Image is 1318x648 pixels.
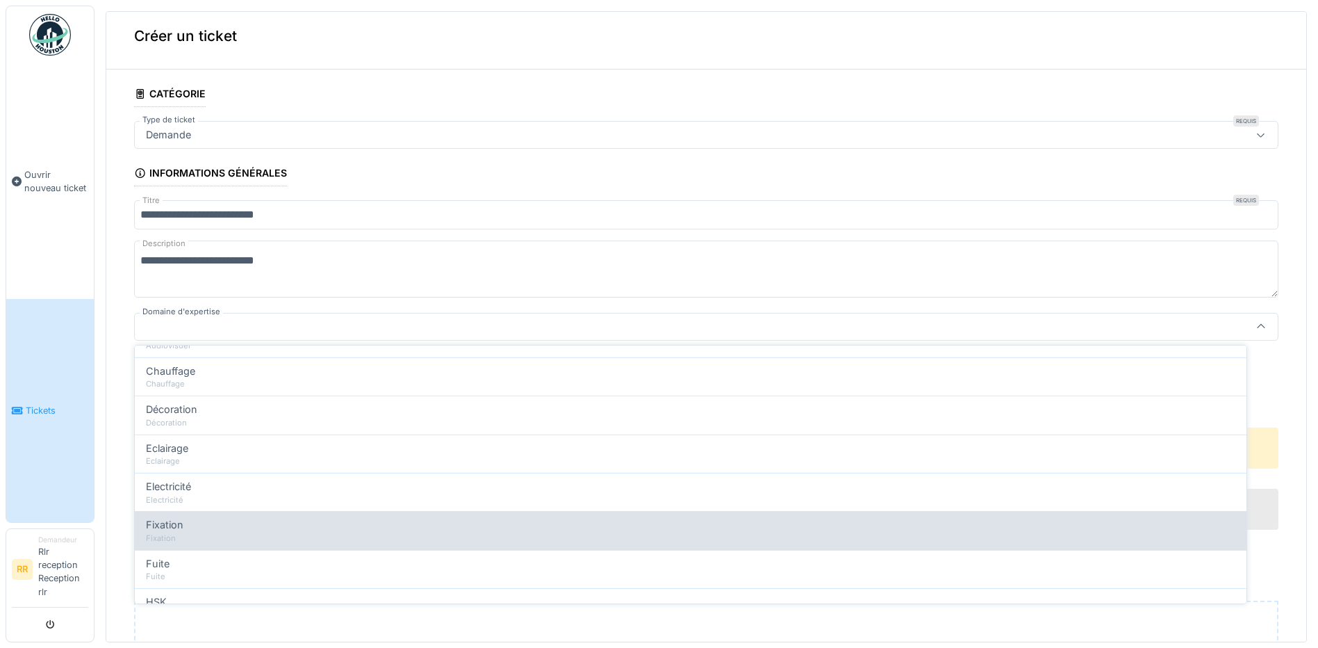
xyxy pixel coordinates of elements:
span: Fuite [146,556,170,572]
div: Chauffage [146,378,1235,390]
div: Fixation [146,533,1235,544]
label: Type de ticket [140,114,198,126]
span: Eclairage [146,441,188,456]
li: Rlr reception Reception rlr [38,535,88,604]
div: Eclairage [146,455,1235,467]
span: Fixation [146,517,183,533]
span: HSK [146,594,167,610]
img: Badge_color-CXgf-gQk.svg [29,14,71,56]
div: Demande [140,127,197,143]
a: Tickets [6,299,94,521]
div: Electricité [146,494,1235,506]
label: Description [140,235,188,252]
span: Electricité [146,479,191,494]
label: Domaine d'expertise [140,306,223,318]
div: Fuite [146,571,1235,583]
div: Audiovisuel [146,340,1235,352]
div: Décoration [146,417,1235,429]
div: Requis [1233,115,1259,127]
li: RR [12,559,33,580]
a: Ouvrir nouveau ticket [6,63,94,299]
div: Demandeur [38,535,88,545]
span: Chauffage [146,364,195,379]
span: Décoration [146,402,197,417]
span: Ouvrir nouveau ticket [24,168,88,195]
span: Tickets [26,404,88,417]
label: Titre [140,195,163,206]
div: Créer un ticket [106,3,1306,70]
div: Catégorie [134,83,206,107]
div: Informations générales [134,163,287,186]
div: Requis [1233,195,1259,206]
a: RR DemandeurRlr reception Reception rlr [12,535,88,608]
